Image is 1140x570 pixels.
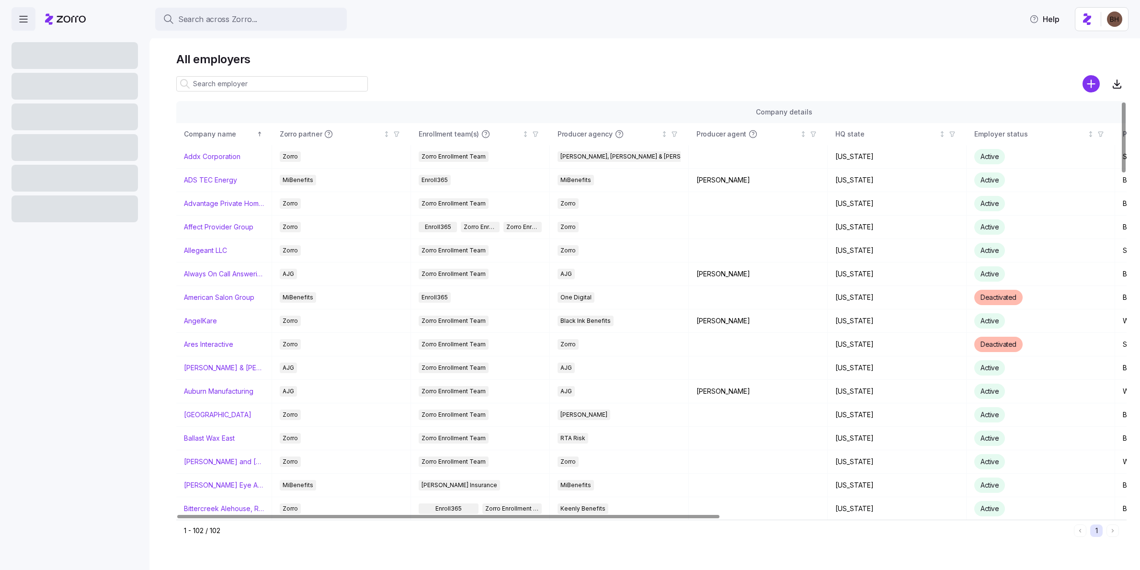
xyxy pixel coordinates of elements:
[560,316,611,326] span: Black Ink Benefits
[689,380,828,403] td: [PERSON_NAME]
[411,123,550,145] th: Enrollment team(s)Not sorted
[560,456,576,467] span: Zorro
[1029,13,1060,25] span: Help
[184,129,255,139] div: Company name
[1022,10,1067,29] button: Help
[560,363,572,373] span: AJG
[980,293,1016,301] span: Deactivated
[184,410,251,420] a: [GEOGRAPHIC_DATA]
[980,152,999,160] span: Active
[283,245,298,256] span: Zorro
[184,316,217,326] a: AngelKare
[283,339,298,350] span: Zorro
[184,433,235,443] a: Ballast Wax East
[980,317,999,325] span: Active
[828,356,967,380] td: [US_STATE]
[560,386,572,397] span: AJG
[184,269,264,279] a: Always On Call Answering Service
[696,129,746,139] span: Producer agent
[383,131,390,137] div: Not sorted
[283,363,294,373] span: AJG
[176,76,368,91] input: Search employer
[506,222,539,232] span: Zorro Enrollment Experts
[828,309,967,333] td: [US_STATE]
[256,131,263,137] div: Sorted ascending
[422,269,486,279] span: Zorro Enrollment Team
[184,480,264,490] a: [PERSON_NAME] Eye Associates
[184,387,253,396] a: Auburn Manufacturing
[828,169,967,192] td: [US_STATE]
[828,286,967,309] td: [US_STATE]
[422,363,486,373] span: Zorro Enrollment Team
[828,333,967,356] td: [US_STATE]
[1106,524,1119,537] button: Next page
[980,246,999,254] span: Active
[980,410,999,419] span: Active
[558,129,613,139] span: Producer agency
[422,292,448,303] span: Enroll365
[980,223,999,231] span: Active
[560,175,591,185] span: MiBenefits
[560,339,576,350] span: Zorro
[283,433,298,444] span: Zorro
[425,222,451,232] span: Enroll365
[980,457,999,466] span: Active
[184,457,264,467] a: [PERSON_NAME] and [PERSON_NAME]'s Furniture
[980,481,999,489] span: Active
[800,131,807,137] div: Not sorted
[419,129,479,139] span: Enrollment team(s)
[980,387,999,395] span: Active
[184,363,264,373] a: [PERSON_NAME] & [PERSON_NAME]'s
[272,123,411,145] th: Zorro partnerNot sorted
[828,239,967,262] td: [US_STATE]
[283,410,298,420] span: Zorro
[1087,131,1094,137] div: Not sorted
[184,526,1070,536] div: 1 - 102 / 102
[155,8,347,31] button: Search across Zorro...
[560,480,591,490] span: MiBenefits
[828,450,967,474] td: [US_STATE]
[1090,524,1103,537] button: 1
[464,222,496,232] span: Zorro Enrollment Team
[689,123,828,145] th: Producer agentNot sorted
[283,222,298,232] span: Zorro
[422,480,497,490] span: [PERSON_NAME] Insurance
[184,504,264,513] a: Bittercreek Alehouse, Red Feather Lounge, Diablo & Sons Saloon
[980,434,999,442] span: Active
[283,269,294,279] span: AJG
[283,503,298,514] span: Zorro
[974,129,1085,139] div: Employer status
[560,245,576,256] span: Zorro
[560,198,576,209] span: Zorro
[1083,75,1100,92] svg: add icon
[828,123,967,145] th: HQ stateNot sorted
[184,199,264,208] a: Advantage Private Home Care
[560,503,605,514] span: Keenly Benefits
[422,339,486,350] span: Zorro Enrollment Team
[980,270,999,278] span: Active
[280,129,322,139] span: Zorro partner
[485,503,539,514] span: Zorro Enrollment Team
[828,192,967,216] td: [US_STATE]
[283,175,313,185] span: MiBenefits
[283,198,298,209] span: Zorro
[980,340,1016,348] span: Deactivated
[422,386,486,397] span: Zorro Enrollment Team
[184,222,253,232] a: Affect Provider Group
[560,222,576,232] span: Zorro
[967,123,1115,145] th: Employer statusNot sorted
[435,503,462,514] span: Enroll365
[1107,11,1122,27] img: c3c218ad70e66eeb89914ccc98a2927c
[980,199,999,207] span: Active
[176,123,272,145] th: Company nameSorted ascending
[184,246,227,255] a: Allegeant LLC
[689,262,828,286] td: [PERSON_NAME]
[560,151,711,162] span: [PERSON_NAME], [PERSON_NAME] & [PERSON_NAME]
[828,262,967,286] td: [US_STATE]
[283,292,313,303] span: MiBenefits
[828,380,967,403] td: [US_STATE]
[980,176,999,184] span: Active
[828,145,967,169] td: [US_STATE]
[560,269,572,279] span: AJG
[283,386,294,397] span: AJG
